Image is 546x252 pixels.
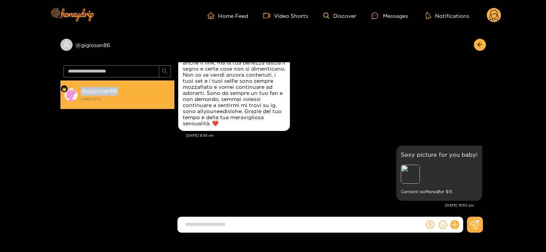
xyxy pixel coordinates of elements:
p: Sexy picture for you baby! [401,150,478,159]
div: [PERSON_NAME], ho voluto concludere la selezione delle tue foto che da un annetto tutto non avevo... [183,23,285,126]
a: Discover [323,13,356,19]
div: Oct. 4, 10:53 pm [396,146,482,201]
div: [DATE] 10:53 pm [178,203,474,208]
button: search [159,65,171,77]
small: Content is offered for $ 15 [401,187,478,196]
span: smile [439,220,447,229]
div: @gigiosan86 [60,39,174,51]
span: arrow-left [477,42,483,48]
strong: [DATE] 22:53 [81,96,171,102]
a: Video Shorts [263,12,308,19]
span: dollar [426,220,434,229]
div: [DATE] 8:58 am [186,133,482,138]
img: Fan Level [62,87,66,91]
a: Home Feed [207,12,248,19]
button: dollar [424,219,436,230]
div: Messages [372,11,408,20]
div: Sep. 13, 8:58 am [178,19,290,131]
button: arrow-left [474,39,486,51]
span: home [207,12,218,19]
span: search [162,68,168,75]
button: Notifications [423,12,472,19]
span: user [63,41,70,48]
span: video-camera [263,12,274,19]
strong: @ gigiosan86 [81,88,118,94]
img: conversation [64,88,78,102]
